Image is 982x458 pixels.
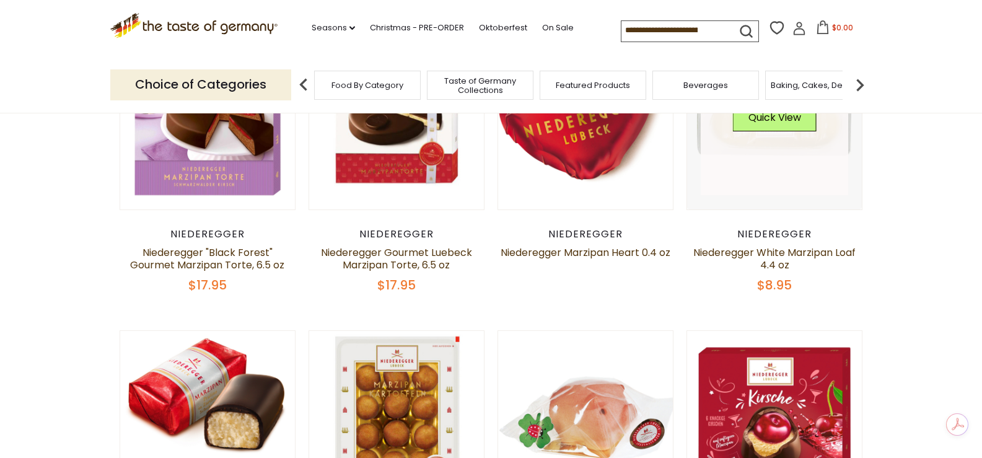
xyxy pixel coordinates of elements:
a: Oktoberfest [479,21,527,35]
a: Beverages [683,81,728,90]
span: $8.95 [757,276,792,294]
a: Food By Category [331,81,403,90]
a: Seasons [312,21,355,35]
span: $17.95 [377,276,416,294]
a: Niederegger Marzipan Heart 0.4 oz [501,245,670,260]
span: $17.95 [188,276,227,294]
div: Niederegger [498,228,674,240]
a: On Sale [542,21,574,35]
div: Niederegger [309,228,485,240]
img: next arrow [848,73,872,97]
span: $0.00 [832,22,853,33]
p: Choice of Categories [110,69,291,100]
a: Baking, Cakes, Desserts [771,81,867,90]
img: Niederegger [687,34,862,209]
div: Niederegger [686,228,863,240]
a: Niederegger "Black Forest" Gourmet Marzipan Torte, 6.5 oz [130,245,284,272]
img: Niederegger [120,331,296,457]
img: Niederegger [120,34,296,209]
div: Niederegger [120,228,296,240]
button: $0.00 [809,20,861,39]
a: Featured Products [556,81,630,90]
a: Christmas - PRE-ORDER [370,21,464,35]
img: Niederegger [309,34,484,209]
a: Taste of Germany Collections [431,76,530,95]
a: Niederegger White Marzipan Loaf 4.4 oz [693,245,856,272]
a: Niederegger Gourmet Luebeck Marzipan Torte, 6.5 oz [321,245,472,272]
img: previous arrow [291,73,316,97]
button: Quick View [733,103,817,131]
